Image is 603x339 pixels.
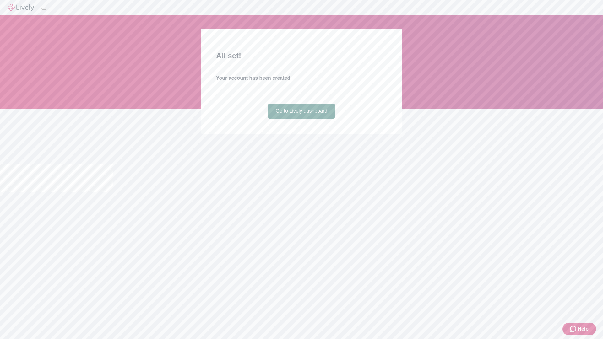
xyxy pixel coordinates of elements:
[216,50,387,62] h2: All set!
[570,325,578,333] svg: Zendesk support icon
[578,325,589,333] span: Help
[562,323,596,335] button: Zendesk support iconHelp
[216,74,387,82] h4: Your account has been created.
[268,104,335,119] a: Go to Lively dashboard
[8,4,34,11] img: Lively
[41,8,46,10] button: Log out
